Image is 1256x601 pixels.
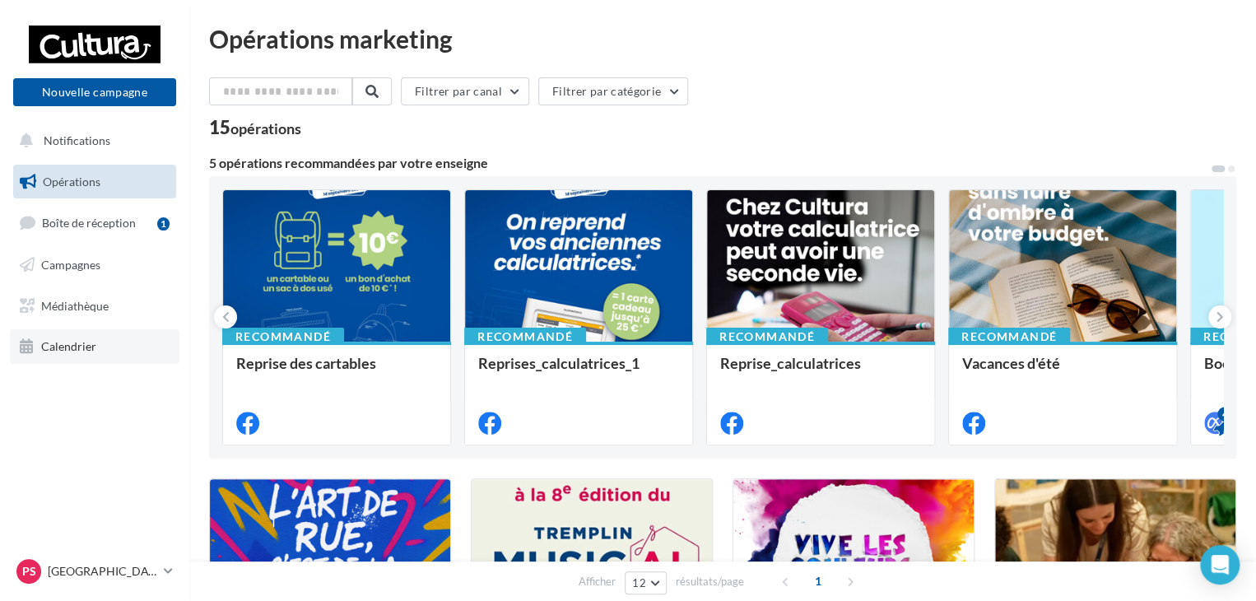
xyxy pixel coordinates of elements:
[10,329,179,364] a: Calendrier
[720,355,921,388] div: Reprise_calculatrices
[48,563,157,580] p: [GEOGRAPHIC_DATA]
[579,574,616,589] span: Afficher
[948,328,1070,346] div: Recommandé
[962,355,1163,388] div: Vacances d'été
[209,156,1210,170] div: 5 opérations recommandées par votre enseigne
[625,571,667,594] button: 12
[209,119,301,137] div: 15
[209,26,1236,51] div: Opérations marketing
[41,298,109,312] span: Médiathèque
[706,328,828,346] div: Recommandé
[805,568,831,594] span: 1
[236,355,437,388] div: Reprise des cartables
[222,328,344,346] div: Recommandé
[13,556,176,587] a: Ps [GEOGRAPHIC_DATA]
[230,121,301,136] div: opérations
[464,328,586,346] div: Recommandé
[43,175,100,189] span: Opérations
[22,563,36,580] span: Ps
[10,165,179,199] a: Opérations
[1217,407,1232,422] div: 4
[1200,545,1240,585] div: Open Intercom Messenger
[401,77,529,105] button: Filtrer par canal
[10,248,179,282] a: Campagnes
[538,77,688,105] button: Filtrer par catégorie
[676,574,744,589] span: résultats/page
[10,289,179,324] a: Médiathèque
[13,78,176,106] button: Nouvelle campagne
[42,216,136,230] span: Boîte de réception
[41,258,100,272] span: Campagnes
[44,133,110,147] span: Notifications
[10,123,173,158] button: Notifications
[478,355,679,388] div: Reprises_calculatrices_1
[41,339,96,353] span: Calendrier
[10,205,179,240] a: Boîte de réception1
[632,576,646,589] span: 12
[157,217,170,231] div: 1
